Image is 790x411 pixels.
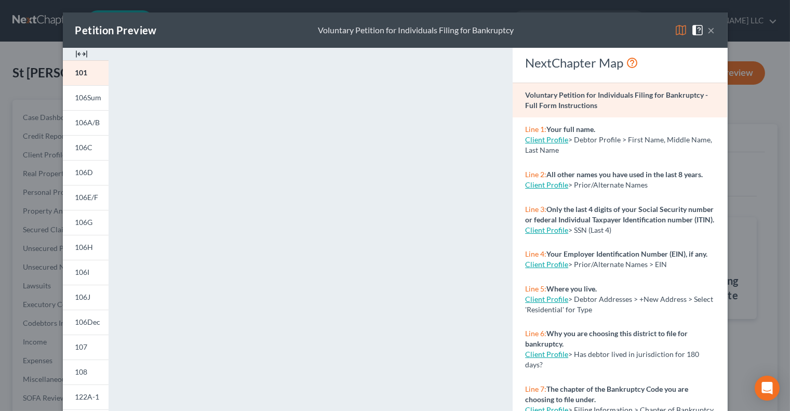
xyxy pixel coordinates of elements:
span: Line 3: [525,205,546,214]
a: Client Profile [525,180,568,189]
span: 106G [75,218,93,227]
span: > SSN (Last 4) [568,226,611,234]
span: Line 4: [525,249,546,258]
span: Line 7: [525,385,546,393]
span: 106Sum [75,93,102,102]
div: Voluntary Petition for Individuals Filing for Bankruptcy [318,24,514,36]
span: 106C [75,143,93,152]
span: Line 2: [525,170,546,179]
div: NextChapter Map [525,55,715,71]
span: 107 [75,342,88,351]
a: 107 [63,335,109,360]
a: 106C [63,135,109,160]
span: 101 [75,68,88,77]
span: > Debtor Addresses > +New Address > Select 'Residential' for Type [525,295,713,314]
strong: Voluntary Petition for Individuals Filing for Bankruptcy - Full Form Instructions [525,90,708,110]
span: 106D [75,168,93,177]
strong: Your full name. [546,125,595,134]
img: map-eea8200ae884c6f1103ae1953ef3d486a96c86aabb227e865a55264e3737af1f.svg [675,24,687,36]
span: 106A/B [75,118,100,127]
span: 106E/F [75,193,99,202]
span: Line 1: [525,125,546,134]
span: > Prior/Alternate Names [568,180,648,189]
strong: Where you live. [546,284,597,293]
strong: Why you are choosing this district to file for bankruptcy. [525,329,688,348]
a: Client Profile [525,226,568,234]
span: 106H [75,243,93,251]
a: 106G [63,210,109,235]
a: 106E/F [63,185,109,210]
img: expand-e0f6d898513216a626fdd78e52531dac95497ffd26381d4c15ee2fc46db09dca.svg [75,48,88,60]
a: 106A/B [63,110,109,135]
span: Line 5: [525,284,546,293]
a: 106D [63,160,109,185]
a: Client Profile [525,350,568,359]
div: Petition Preview [75,23,157,37]
a: Client Profile [525,260,568,269]
a: 122A-1 [63,385,109,409]
a: 106J [63,285,109,310]
a: Client Profile [525,135,568,144]
span: Line 6: [525,329,546,338]
span: 106I [75,268,90,276]
a: 106Dec [63,310,109,335]
span: 106Dec [75,317,101,326]
a: 108 [63,360,109,385]
a: 106H [63,235,109,260]
a: 106I [63,260,109,285]
button: × [708,24,715,36]
a: 106Sum [63,85,109,110]
strong: All other names you have used in the last 8 years. [546,170,703,179]
span: > Has debtor lived in jurisdiction for 180 days? [525,350,699,369]
a: Client Profile [525,295,568,303]
div: Open Intercom Messenger [755,376,780,401]
span: > Debtor Profile > First Name, Middle Name, Last Name [525,135,712,154]
img: help-close-5ba153eb36485ed6c1ea00a893f15db1cb9b99d6cae46e1a8edb6c62d00a1a76.svg [691,24,704,36]
span: > Prior/Alternate Names > EIN [568,260,667,269]
span: 108 [75,367,88,376]
a: 101 [63,60,109,85]
strong: The chapter of the Bankruptcy Code you are choosing to file under. [525,385,688,404]
strong: Your Employer Identification Number (EIN), if any. [546,249,707,258]
strong: Only the last 4 digits of your Social Security number or federal Individual Taxpayer Identificati... [525,205,714,224]
span: 122A-1 [75,392,100,401]
span: 106J [75,293,91,301]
